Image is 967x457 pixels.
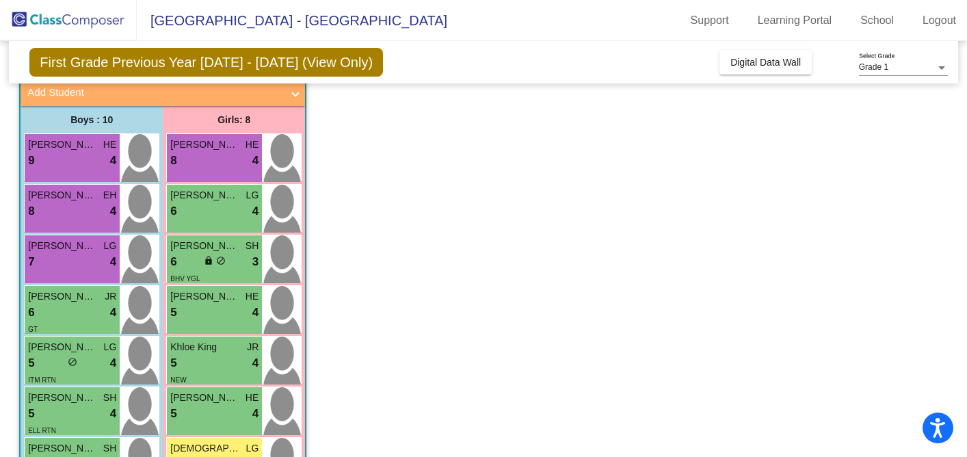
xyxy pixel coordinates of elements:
[104,340,117,354] span: LG
[103,441,116,456] span: SH
[170,376,186,384] span: NEW
[21,79,305,106] mat-expansion-panel-header: Add Student
[680,10,740,31] a: Support
[28,405,34,423] span: 5
[849,10,905,31] a: School
[246,391,259,405] span: HE
[28,239,96,253] span: [PERSON_NAME]
[252,354,259,372] span: 4
[110,354,116,372] span: 4
[170,239,239,253] span: [PERSON_NAME]
[104,239,117,253] span: LG
[170,275,200,283] span: BHV YGL
[28,188,96,203] span: [PERSON_NAME]
[68,357,77,367] span: do_not_disturb_alt
[912,10,967,31] a: Logout
[252,304,259,322] span: 4
[204,256,213,265] span: lock
[247,340,259,354] span: JR
[110,152,116,170] span: 4
[29,48,383,77] span: First Grade Previous Year [DATE] - [DATE] (View Only)
[730,57,801,68] span: Digital Data Wall
[170,188,239,203] span: [PERSON_NAME]
[252,203,259,220] span: 4
[28,304,34,322] span: 6
[103,138,116,152] span: HE
[28,253,34,271] span: 7
[747,10,843,31] a: Learning Portal
[170,138,239,152] span: [PERSON_NAME]
[28,340,96,354] span: [PERSON_NAME]
[170,441,239,456] span: [DEMOGRAPHIC_DATA] [PERSON_NAME]
[246,441,259,456] span: LG
[170,289,239,304] span: [PERSON_NAME]
[28,441,96,456] span: [PERSON_NAME]
[246,188,259,203] span: LG
[110,253,116,271] span: 4
[28,376,55,384] span: ITM RTN
[103,188,116,203] span: EH
[170,354,176,372] span: 5
[246,289,259,304] span: HE
[110,304,116,322] span: 4
[28,354,34,372] span: 5
[28,152,34,170] span: 9
[110,203,116,220] span: 4
[27,85,282,101] mat-panel-title: Add Student
[103,391,116,405] span: SH
[170,391,239,405] span: [PERSON_NAME]
[28,427,56,434] span: ELL RTN
[859,62,888,72] span: Grade 1
[21,106,163,133] div: Boys : 10
[28,326,38,333] span: GT
[137,10,447,31] span: [GEOGRAPHIC_DATA] - [GEOGRAPHIC_DATA]
[105,289,116,304] span: JR
[216,256,226,265] span: do_not_disturb_alt
[170,340,239,354] span: Khloe King
[246,239,259,253] span: SH
[252,253,259,271] span: 3
[170,304,176,322] span: 5
[170,405,176,423] span: 5
[28,203,34,220] span: 8
[170,253,176,271] span: 6
[28,138,96,152] span: [PERSON_NAME]
[246,138,259,152] span: HE
[110,405,116,423] span: 4
[252,405,259,423] span: 4
[28,391,96,405] span: [PERSON_NAME]
[170,203,176,220] span: 6
[163,106,305,133] div: Girls: 8
[170,152,176,170] span: 8
[719,50,812,75] button: Digital Data Wall
[28,289,96,304] span: [PERSON_NAME] [PERSON_NAME]
[252,152,259,170] span: 4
